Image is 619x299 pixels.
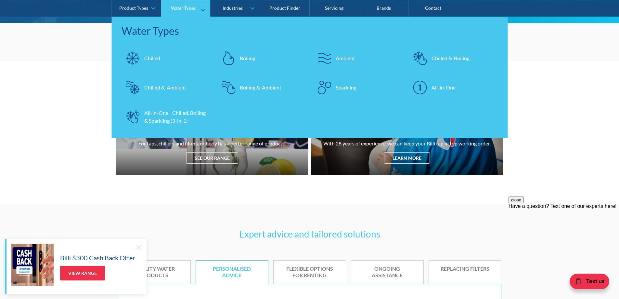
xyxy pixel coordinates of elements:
iframe: podium webchat widget prompt [509,197,619,275]
div: All-in-One Chilled, Boiling & Sparkling (3-in-1) [144,109,208,124]
nav: Water Types [112,16,508,138]
a: Chilled [122,47,211,69]
div: See our range [186,152,238,164]
a: Chilled & Boiling [409,47,498,69]
a: Boiling & Ambient [217,76,306,99]
div: Chilled [144,54,160,62]
div: Chilled & Boiling [432,54,470,62]
div: Learn more [384,152,430,164]
div: Boiling [240,54,255,62]
div: Industries [223,5,243,11]
div: Ambient [336,54,355,62]
div: Boiling & Ambient [240,83,281,91]
a: Ambient [313,47,402,69]
a: All-in-One [409,76,498,99]
div: All-in-One [432,83,456,91]
a: All-in-One Chilled, Boiling & Sparkling (3-in-1) [122,105,211,128]
a: View Range [60,266,105,280]
img: Billi $300 Cash Back Offer [11,244,54,286]
a: Chilled & Ambient [122,76,211,99]
div: Personalised advice [206,265,258,279]
a: Sparkling [313,76,402,99]
div: Flexible options for renting [283,265,336,279]
div: Chilled & Ambient [144,83,186,91]
div: Product Types [119,5,148,11]
div: Ongoing assistance [361,265,414,279]
div: With 28 years of experience, we can keep your Billi tap in top working order. [323,140,491,147]
div: Quality water products [128,265,181,279]
div: Water Types [171,5,196,11]
h3: Expert advice and tailored solutions [118,227,501,241]
h5: Billi $300 Cash Back Offer [60,253,135,263]
div: Sparkling [336,83,356,91]
div: Replacing Filters [439,265,491,272]
iframe: podium webchat widget bubble [554,266,619,299]
a: Boiling [217,47,306,69]
div: For taps, chillers and filters, nobody has a better range of products. [138,140,286,147]
div: Water Types [122,23,498,38]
